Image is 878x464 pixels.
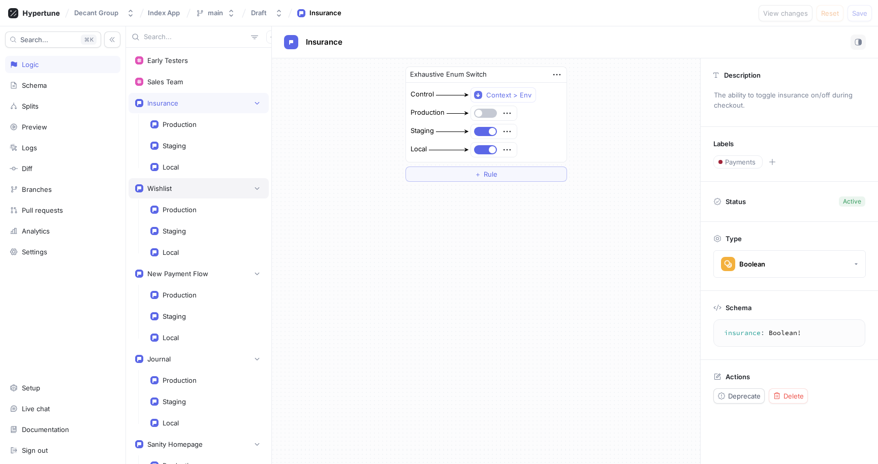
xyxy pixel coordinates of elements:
[759,5,812,21] button: View changes
[848,5,872,21] button: Save
[70,5,139,21] button: Decant Group
[22,446,48,454] div: Sign out
[163,312,186,320] div: Staging
[726,373,750,381] p: Actions
[726,194,746,209] p: Status
[22,206,63,214] div: Pull requests
[163,120,197,128] div: Production
[22,164,33,173] div: Diff
[817,5,843,21] button: Reset
[163,397,186,406] div: Staging
[147,440,203,448] div: Sanity Homepage
[471,87,536,103] button: Context > Env
[163,163,179,171] div: Local
[251,9,267,17] div: Draft
[163,248,179,256] div: Local
[713,155,763,169] button: Payments
[763,10,808,16] span: View changes
[411,89,434,100] div: Control
[22,248,47,256] div: Settings
[843,197,861,206] div: Active
[208,9,223,17] div: main
[163,291,197,299] div: Production
[309,8,341,18] div: Insurance
[147,78,183,86] div: Sales Team
[147,355,171,363] div: Journal
[81,35,97,45] div: K
[192,5,239,21] button: main
[852,10,867,16] span: Save
[22,123,47,131] div: Preview
[5,31,101,48] button: Search...K
[405,167,567,182] button: ＋Rule
[22,227,50,235] div: Analytics
[147,56,188,64] div: Early Testers
[22,405,50,413] div: Live chat
[769,388,808,404] button: Delete
[148,9,180,16] span: Index App
[726,304,751,312] p: Schema
[144,32,247,42] input: Search...
[163,227,186,235] div: Staging
[163,334,179,342] div: Local
[5,421,120,438] a: Documentation
[22,384,40,392] div: Setup
[147,99,178,107] div: Insurance
[725,159,756,165] span: Payments
[22,144,37,152] div: Logs
[713,250,866,278] button: Boolean
[783,393,804,399] span: Delete
[247,5,287,21] button: Draft
[726,235,742,243] p: Type
[821,10,839,16] span: Reset
[163,142,186,150] div: Staging
[410,70,487,80] div: Exhaustive Enum Switch
[163,376,197,384] div: Production
[739,260,765,269] div: Boolean
[709,87,869,114] p: The ability to toggle insurance on/off during checkout.
[22,60,39,69] div: Logic
[728,393,761,399] span: Deprecate
[411,144,427,154] div: Local
[74,9,118,17] div: Decant Group
[147,184,172,192] div: Wishlist
[713,140,734,148] p: Labels
[713,388,765,404] button: Deprecate
[475,171,481,177] span: ＋
[22,185,52,193] div: Branches
[22,81,47,89] div: Schema
[22,425,69,434] div: Documentation
[724,71,761,79] p: Description
[20,37,48,43] span: Search...
[718,324,861,342] textarea: insurance: Boolean!
[411,126,434,136] div: Staging
[411,108,445,118] div: Production
[22,102,39,110] div: Splits
[147,270,208,278] div: New Payment Flow
[484,171,497,177] span: Rule
[163,419,179,427] div: Local
[163,206,197,214] div: Production
[486,91,531,100] div: Context > Env
[306,38,342,46] span: Insurance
